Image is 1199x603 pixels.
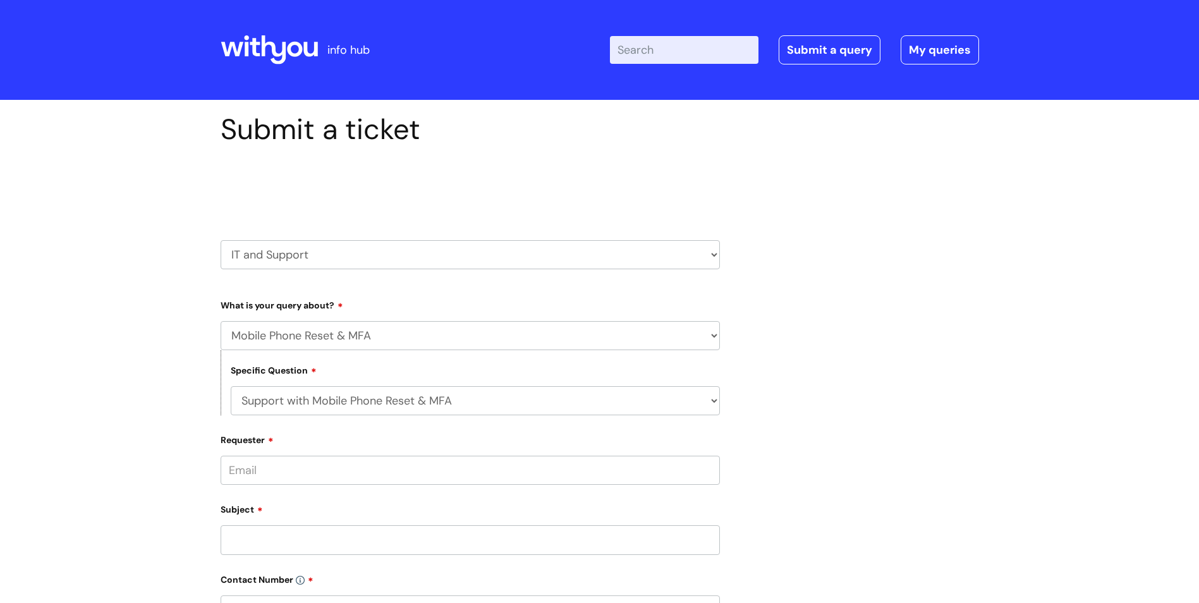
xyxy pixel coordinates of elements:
a: Submit a query [779,35,880,64]
label: What is your query about? [221,296,720,311]
input: Search [610,36,758,64]
input: Email [221,456,720,485]
h1: Submit a ticket [221,113,720,147]
img: info-icon.svg [296,576,305,585]
h2: Select issue type [221,176,720,199]
label: Subject [221,500,720,515]
a: My queries [901,35,979,64]
label: Contact Number [221,570,720,585]
label: Specific Question [231,363,317,376]
label: Requester [221,430,720,446]
p: info hub [327,40,370,60]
